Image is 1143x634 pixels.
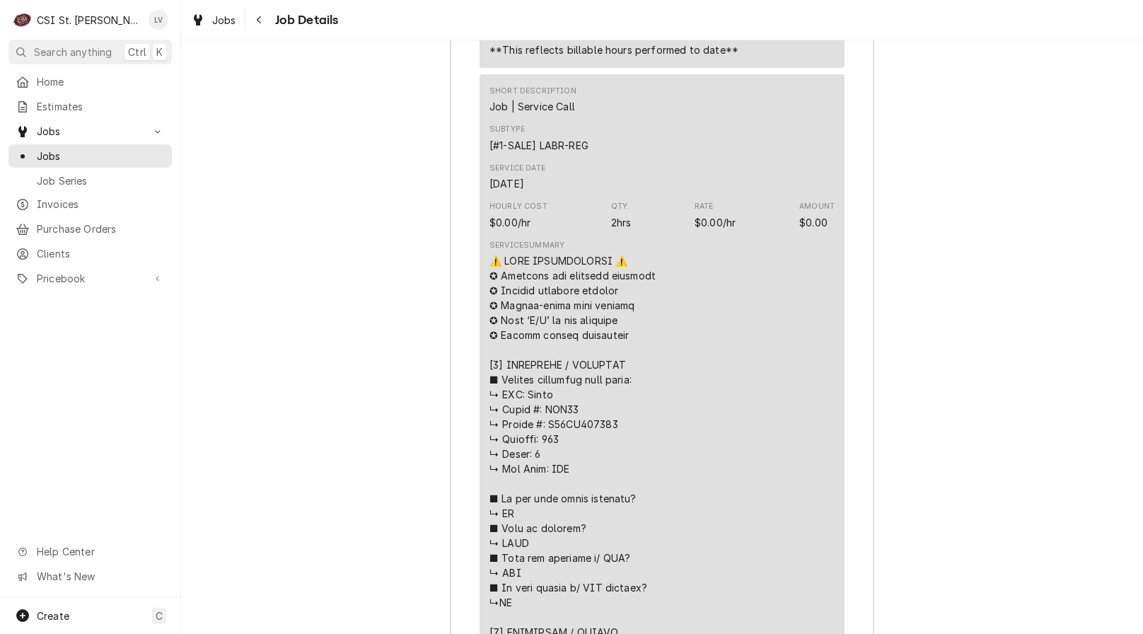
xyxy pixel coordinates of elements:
[8,565,172,588] a: Go to What's New
[248,8,271,31] button: Navigate back
[799,201,835,212] div: Amount
[489,215,530,230] div: Cost
[185,8,242,32] a: Jobs
[489,86,576,97] div: Short Description
[34,45,112,59] span: Search anything
[799,201,835,229] div: Amount
[37,124,144,139] span: Jobs
[37,610,69,622] span: Create
[489,176,524,191] div: Service Date
[8,267,172,290] a: Go to Pricebook
[489,201,547,229] div: Cost
[37,271,144,286] span: Pricebook
[149,10,168,30] div: LV
[271,11,339,30] span: Job Details
[37,569,163,584] span: What's New
[489,124,525,135] div: Subtype
[611,201,632,229] div: Quantity
[489,163,545,191] div: Service Date
[489,163,545,174] div: Service Date
[156,609,163,623] span: C
[212,13,236,28] span: Jobs
[8,169,172,192] a: Job Series
[8,192,172,216] a: Invoices
[8,242,172,265] a: Clients
[13,10,33,30] div: C
[8,144,172,168] a: Jobs
[8,70,172,93] a: Home
[37,149,165,163] span: Jobs
[37,221,165,236] span: Purchase Orders
[37,173,165,188] span: Job Series
[37,246,165,261] span: Clients
[695,201,736,229] div: Price
[489,201,547,212] div: Hourly Cost
[37,99,165,114] span: Estimates
[37,74,165,89] span: Home
[489,86,576,114] div: Short Description
[37,13,141,28] div: CSI St. [PERSON_NAME]
[8,40,172,64] button: Search anythingCtrlK
[489,124,588,152] div: Subtype
[37,544,163,559] span: Help Center
[611,201,630,212] div: Qty.
[695,201,714,212] div: Rate
[695,215,736,230] div: Price
[128,45,146,59] span: Ctrl
[489,99,575,114] div: Short Description
[8,540,172,563] a: Go to Help Center
[13,10,33,30] div: CSI St. Louis's Avatar
[489,138,588,153] div: Subtype
[37,197,165,212] span: Invoices
[8,217,172,241] a: Purchase Orders
[489,240,564,251] div: Service Summary
[611,215,632,230] div: Quantity
[149,10,168,30] div: Lisa Vestal's Avatar
[8,120,172,143] a: Go to Jobs
[8,95,172,118] a: Estimates
[799,215,828,230] div: Amount
[156,45,163,59] span: K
